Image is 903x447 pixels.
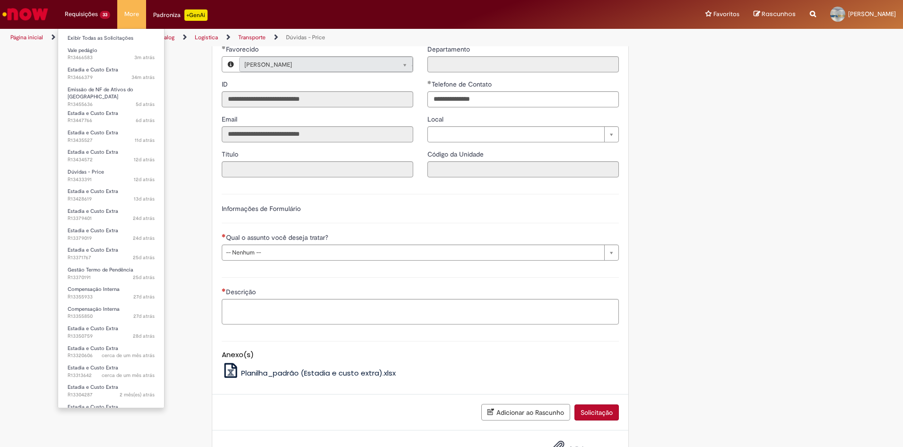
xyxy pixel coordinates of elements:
[68,384,118,391] span: Estadia e Custo Extra
[222,351,619,359] h5: Anexo(s)
[222,126,413,142] input: Email
[68,195,155,203] span: R13428619
[133,254,155,261] time: 07/08/2025 15:11:48
[134,156,155,163] span: 12d atrás
[10,34,43,41] a: Página inicial
[58,363,164,380] a: Aberto R13313642 : Estadia e Custo Extra
[120,391,155,398] span: 2 mês(es) atrás
[574,404,619,421] button: Solicitação
[58,304,164,322] a: Aberto R13355850 : Compensação Interna
[195,34,218,41] a: Logistica
[102,372,155,379] time: 22/07/2025 14:38:21
[58,85,164,105] a: Aberto R13455636 : Emissão de NF de Ativos do ASVD
[133,333,155,340] span: 28d atrás
[286,34,325,41] a: Dúvidas - Price
[58,28,165,408] ul: Requisições
[133,274,155,281] span: 25d atrás
[133,215,155,222] time: 08/08/2025 10:52:37
[427,126,619,142] a: Limpar campo Local
[222,45,226,49] span: Obrigatório Preenchido
[133,313,155,320] span: 27d atrás
[58,33,164,44] a: Exibir Todas as Solicitações
[1,5,50,24] img: ServiceNow
[134,156,155,163] time: 21/08/2025 08:10:21
[131,74,155,81] span: 34m atrás
[68,286,120,293] span: Compensação Interna
[68,129,118,136] span: Estadia e Custo Extra
[222,234,226,237] span: Necessários
[124,9,139,19] span: More
[68,101,155,108] span: R13455636
[222,368,396,378] a: Planilha_padrão (Estadia e custo extra).xlsx
[133,274,155,281] time: 07/08/2025 13:13:47
[226,233,330,242] span: Qual o assunto você deseja tratar?
[58,167,164,184] a: Aberto R13433391 : Dúvidas - Price
[134,176,155,183] span: 12d atrás
[136,101,155,108] time: 28/08/2025 08:10:24
[68,86,133,101] span: Emissão de NF de Ativos do [GEOGRAPHIC_DATA]
[68,54,155,61] span: R13466583
[68,74,155,81] span: R13466379
[102,372,155,379] span: cerca de um mês atrás
[68,333,155,340] span: R13350759
[68,313,155,320] span: R13355850
[68,66,118,73] span: Estadia e Custo Extra
[68,117,155,124] span: R13447766
[222,150,240,158] span: Somente leitura - Título
[222,299,619,324] textarea: Descrição
[222,149,240,159] label: Somente leitura - Título
[68,266,133,273] span: Gestão Termo de Pendência
[239,57,413,72] a: [PERSON_NAME]Limpar campo Favorecido
[68,372,155,379] span: R13313642
[133,313,155,320] time: 05/08/2025 14:44:32
[58,343,164,361] a: Aberto R13320606 : Estadia e Custo Extra
[427,91,619,107] input: Telefone de Contato
[58,206,164,224] a: Aberto R13379401 : Estadia e Custo Extra
[58,245,164,263] a: Aberto R13371767 : Estadia e Custo Extra
[68,176,155,184] span: R13433391
[68,345,118,352] span: Estadia e Custo Extra
[68,208,118,215] span: Estadia e Custo Extra
[68,156,155,164] span: R13434572
[120,391,155,398] time: 18/07/2025 08:53:47
[68,168,104,175] span: Dúvidas - Price
[68,149,118,156] span: Estadia e Custo Extra
[238,34,266,41] a: Transporte
[222,115,239,123] span: Somente leitura - Email
[427,56,619,72] input: Departamento
[848,10,896,18] span: [PERSON_NAME]
[134,195,155,202] time: 19/08/2025 13:38:28
[58,265,164,282] a: Aberto R13370191 : Gestão Termo de Pendência
[102,352,155,359] span: cerca de um mês atrás
[222,57,239,72] button: Favorecido, Visualizar este registro Joao Carvalho
[432,80,494,88] span: Telefone de Contato
[427,149,486,159] label: Somente leitura - Código da Unidade
[68,391,155,399] span: R13304287
[222,80,230,88] span: Somente leitura - ID
[100,11,110,19] span: 33
[68,293,155,301] span: R13355933
[68,246,118,254] span: Estadia e Custo Extra
[58,108,164,126] a: Aberto R13447766 : Estadia e Custo Extra
[68,254,155,262] span: R13371767
[58,324,164,341] a: Aberto R13350759 : Estadia e Custo Extra
[427,45,472,53] span: Somente leitura - Departamento
[222,204,301,213] label: Informações de Formulário
[427,150,486,158] span: Somente leitura - Código da Unidade
[222,161,413,177] input: Título
[427,115,445,123] span: Local
[222,114,239,124] label: Somente leitura - Email
[244,57,389,72] span: [PERSON_NAME]
[134,176,155,183] time: 20/08/2025 16:18:49
[7,29,595,46] ul: Trilhas de página
[134,54,155,61] time: 01/09/2025 09:25:10
[58,128,164,145] a: Aberto R13435527 : Estadia e Custo Extra
[136,101,155,108] span: 5d atrás
[184,9,208,21] p: +GenAi
[481,404,570,421] button: Adicionar ao Rascunho
[68,188,118,195] span: Estadia e Custo Extra
[427,161,619,177] input: Código da Unidade
[68,137,155,144] span: R13435527
[136,117,155,124] time: 26/08/2025 11:21:38
[68,364,118,371] span: Estadia e Custo Extra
